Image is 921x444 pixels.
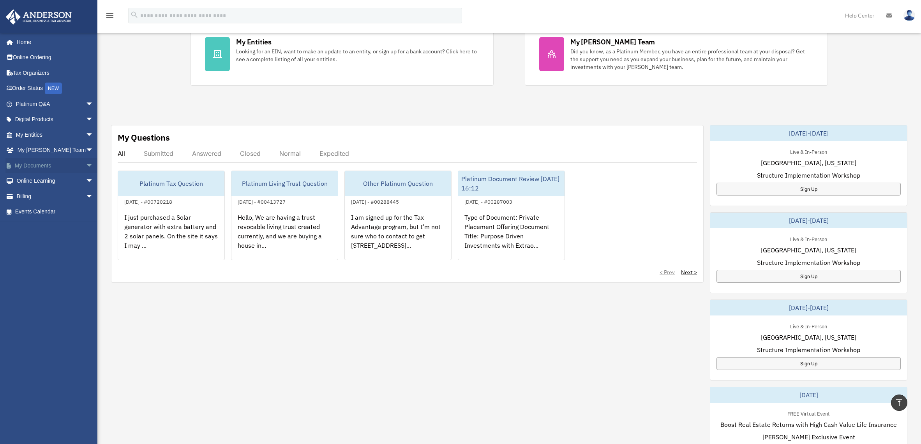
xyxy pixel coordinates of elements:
div: My Entities [236,37,271,47]
span: [PERSON_NAME] Exclusive Event [762,432,855,442]
div: Hello, We are having a trust revocable living trust created currently, and we are buying a house ... [231,206,338,267]
span: Structure Implementation Workshop [757,258,860,267]
div: Platinum Living Trust Question [231,171,338,196]
div: [DATE]-[DATE] [710,125,907,141]
a: Platinum Living Trust Question[DATE] - #00413727Hello, We are having a trust revocable living tru... [231,171,338,260]
a: Online Ordering [5,50,105,65]
a: Next > [681,268,697,276]
div: NEW [45,83,62,94]
a: Digital Productsarrow_drop_down [5,112,105,127]
a: My [PERSON_NAME] Teamarrow_drop_down [5,143,105,158]
span: [GEOGRAPHIC_DATA], [US_STATE] [761,245,856,255]
span: arrow_drop_down [86,112,101,128]
div: FREE Virtual Event [781,409,836,417]
div: Submitted [144,150,173,157]
div: I am signed up for the Tax Advantage program, but I'm not sure who to contact to get [STREET_ADDR... [345,206,451,267]
div: [DATE] - #00287003 [458,197,519,205]
a: Sign Up [716,357,901,370]
div: Closed [240,150,261,157]
div: [DATE] [710,387,907,403]
div: All [118,150,125,157]
div: Live & In-Person [784,322,833,330]
a: Tax Organizers [5,65,105,81]
div: [DATE] - #00720218 [118,197,178,205]
span: Boost Real Estate Returns with High Cash Value Life Insurance [720,420,897,429]
span: arrow_drop_down [86,158,101,174]
a: menu [105,14,115,20]
img: User Pic [903,10,915,21]
a: My Documentsarrow_drop_down [5,158,105,173]
div: Looking for an EIN, want to make an update to an entity, or sign up for a bank account? Click her... [236,48,479,63]
a: Platinum Document Review [DATE] 16:12[DATE] - #00287003Type of Document: Private Placement Offeri... [458,171,565,260]
span: arrow_drop_down [86,143,101,159]
a: My Entities Looking for an EIN, want to make an update to an entity, or sign up for a bank accoun... [191,23,494,86]
a: Platinum Tax Question[DATE] - #00720218I just purchased a Solar generator with extra battery and ... [118,171,225,260]
a: Billingarrow_drop_down [5,189,105,204]
span: Structure Implementation Workshop [757,345,860,354]
div: My [PERSON_NAME] Team [570,37,655,47]
a: Home [5,34,101,50]
i: vertical_align_top [895,398,904,407]
span: arrow_drop_down [86,127,101,143]
span: Structure Implementation Workshop [757,171,860,180]
span: [GEOGRAPHIC_DATA], [US_STATE] [761,158,856,167]
div: Live & In-Person [784,147,833,155]
div: Other Platinum Question [345,171,451,196]
a: My [PERSON_NAME] Team Did you know, as a Platinum Member, you have an entire professional team at... [525,23,828,86]
i: menu [105,11,115,20]
div: Expedited [319,150,349,157]
span: arrow_drop_down [86,96,101,112]
a: Sign Up [716,270,901,283]
div: Did you know, as a Platinum Member, you have an entire professional team at your disposal? Get th... [570,48,813,71]
div: I just purchased a Solar generator with extra battery and 2 solar panels. On the site it says I m... [118,206,224,267]
div: Answered [192,150,221,157]
div: [DATE] - #00288445 [345,197,405,205]
div: Live & In-Person [784,234,833,243]
a: Other Platinum Question[DATE] - #00288445I am signed up for the Tax Advantage program, but I'm no... [344,171,452,260]
div: Platinum Tax Question [118,171,224,196]
span: [GEOGRAPHIC_DATA], [US_STATE] [761,333,856,342]
div: Type of Document: Private Placement Offering Document Title: Purpose Driven Investments with Extr... [458,206,565,267]
a: My Entitiesarrow_drop_down [5,127,105,143]
div: My Questions [118,132,170,143]
div: [DATE]-[DATE] [710,213,907,228]
a: Order StatusNEW [5,81,105,97]
img: Anderson Advisors Platinum Portal [4,9,74,25]
div: [DATE]-[DATE] [710,300,907,315]
a: Sign Up [716,183,901,196]
a: vertical_align_top [891,395,907,411]
i: search [130,11,139,19]
a: Online Learningarrow_drop_down [5,173,105,189]
span: arrow_drop_down [86,173,101,189]
a: Events Calendar [5,204,105,220]
span: arrow_drop_down [86,189,101,204]
div: Normal [279,150,301,157]
a: Platinum Q&Aarrow_drop_down [5,96,105,112]
div: Platinum Document Review [DATE] 16:12 [458,171,565,196]
div: [DATE] - #00413727 [231,197,292,205]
